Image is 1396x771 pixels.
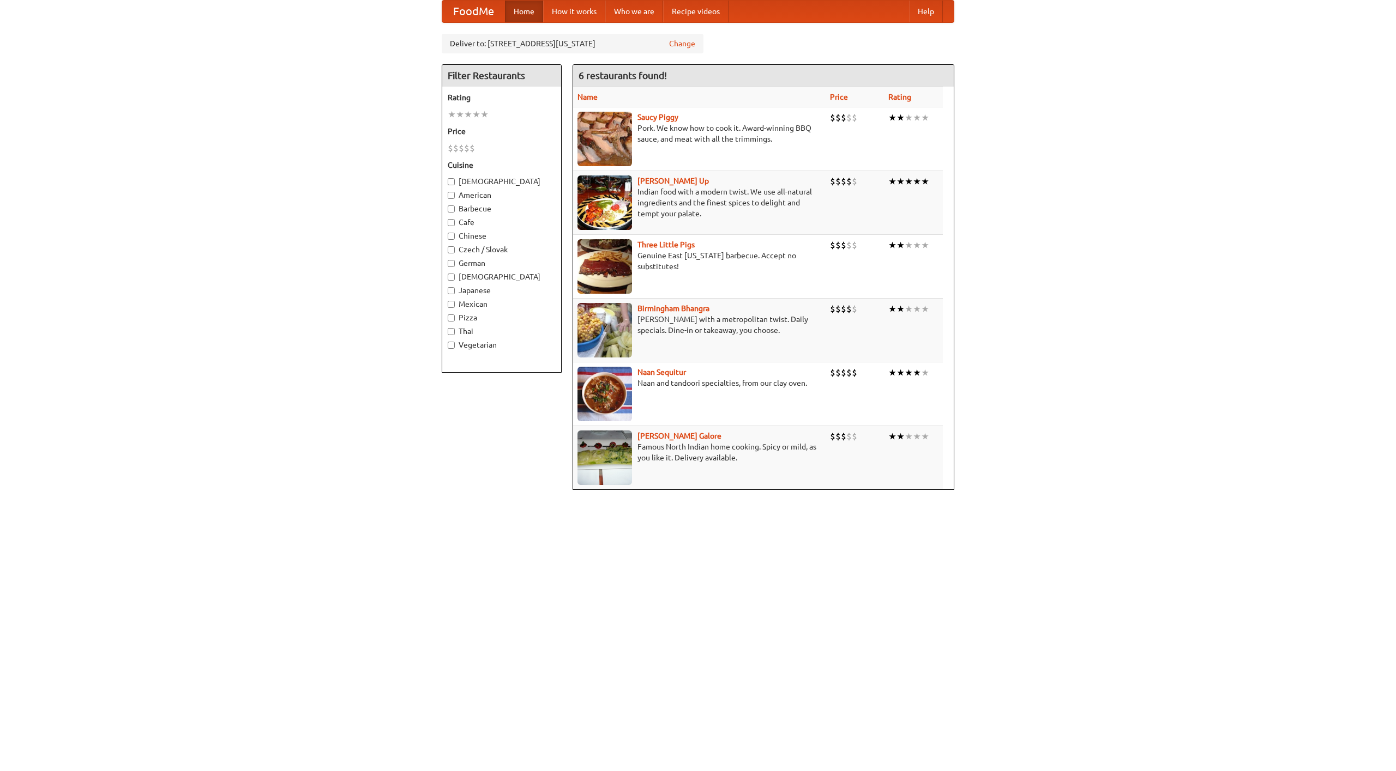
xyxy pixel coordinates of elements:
[448,217,556,228] label: Cafe
[921,367,929,379] li: ★
[841,367,846,379] li: $
[830,303,835,315] li: $
[637,240,695,249] a: Three Little Pigs
[577,175,632,230] img: curryup.jpg
[637,368,686,377] a: Naan Sequitur
[577,430,632,485] img: currygalore.jpg
[480,108,489,120] li: ★
[442,34,703,53] div: Deliver to: [STREET_ADDRESS][US_STATE]
[846,303,852,315] li: $
[505,1,543,22] a: Home
[830,367,835,379] li: $
[577,378,821,388] p: Naan and tandoori specialties, from our clay oven.
[456,108,464,120] li: ★
[448,244,556,255] label: Czech / Slovak
[852,367,857,379] li: $
[841,112,846,124] li: $
[896,303,905,315] li: ★
[905,367,913,379] li: ★
[835,303,841,315] li: $
[448,271,556,282] label: [DEMOGRAPHIC_DATA]
[448,126,556,137] h5: Price
[830,239,835,251] li: $
[448,219,455,226] input: Cafe
[888,93,911,101] a: Rating
[448,299,556,309] label: Mexican
[448,142,453,154] li: $
[888,430,896,442] li: ★
[913,239,921,251] li: ★
[663,1,729,22] a: Recipe videos
[448,274,455,281] input: [DEMOGRAPHIC_DATA]
[637,113,678,122] a: Saucy Piggy
[841,239,846,251] li: $
[841,303,846,315] li: $
[888,175,896,187] li: ★
[464,108,472,120] li: ★
[888,112,896,124] li: ★
[637,304,709,313] a: Birmingham Bhangra
[905,430,913,442] li: ★
[830,430,835,442] li: $
[448,160,556,171] h5: Cuisine
[846,239,852,251] li: $
[846,367,852,379] li: $
[888,239,896,251] li: ★
[896,175,905,187] li: ★
[852,112,857,124] li: $
[543,1,605,22] a: How it works
[852,303,857,315] li: $
[830,93,848,101] a: Price
[896,239,905,251] li: ★
[905,303,913,315] li: ★
[472,108,480,120] li: ★
[448,260,455,267] input: German
[921,175,929,187] li: ★
[896,367,905,379] li: ★
[448,246,455,253] input: Czech / Slovak
[577,93,598,101] a: Name
[896,112,905,124] li: ★
[852,430,857,442] li: $
[577,239,632,294] img: littlepigs.jpg
[448,301,455,308] input: Mexican
[605,1,663,22] a: Who we are
[579,70,667,81] ng-pluralize: 6 restaurants found!
[909,1,943,22] a: Help
[448,205,455,213] input: Barbecue
[913,430,921,442] li: ★
[448,312,556,323] label: Pizza
[852,239,857,251] li: $
[905,175,913,187] li: ★
[921,112,929,124] li: ★
[905,112,913,124] li: ★
[459,142,464,154] li: $
[442,1,505,22] a: FoodMe
[464,142,470,154] li: $
[921,239,929,251] li: ★
[448,203,556,214] label: Barbecue
[470,142,475,154] li: $
[448,326,556,337] label: Thai
[448,190,556,201] label: American
[448,258,556,269] label: German
[448,92,556,103] h5: Rating
[448,108,456,120] li: ★
[835,367,841,379] li: $
[448,287,455,294] input: Japanese
[835,175,841,187] li: $
[905,239,913,251] li: ★
[448,233,455,240] input: Chinese
[888,367,896,379] li: ★
[577,186,821,219] p: Indian food with a modern twist. We use all-natural ingredients and the finest spices to delight ...
[846,430,852,442] li: $
[669,38,695,49] a: Change
[448,328,455,335] input: Thai
[448,192,455,199] input: American
[835,112,841,124] li: $
[637,177,709,185] b: [PERSON_NAME] Up
[835,239,841,251] li: $
[448,342,455,349] input: Vegetarian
